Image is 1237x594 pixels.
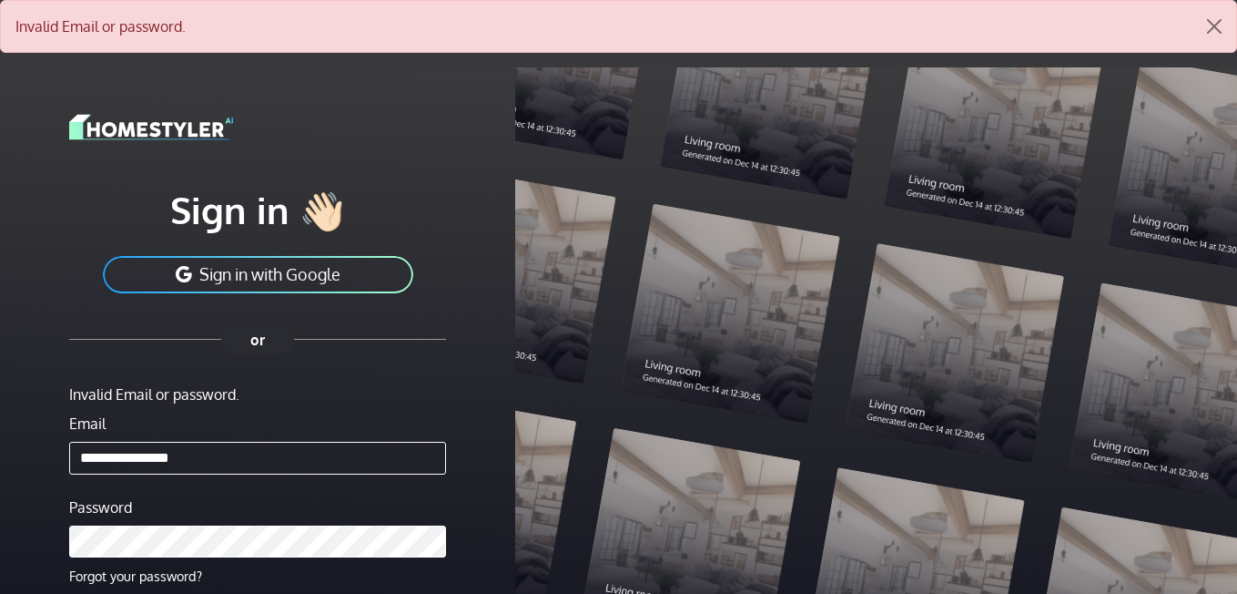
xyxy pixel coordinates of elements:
a: Forgot your password? [69,568,202,584]
img: logo-3de290ba35641baa71223ecac5eacb59cb85b4c7fdf211dc9aaecaaee71ea2f8.svg [69,111,233,143]
button: Sign in with Google [101,254,415,295]
label: Email [69,413,106,435]
div: Invalid Email or password. [69,384,446,405]
label: Password [69,497,132,518]
button: Close [1192,1,1236,52]
h1: Sign in 👋🏻 [69,187,446,232]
